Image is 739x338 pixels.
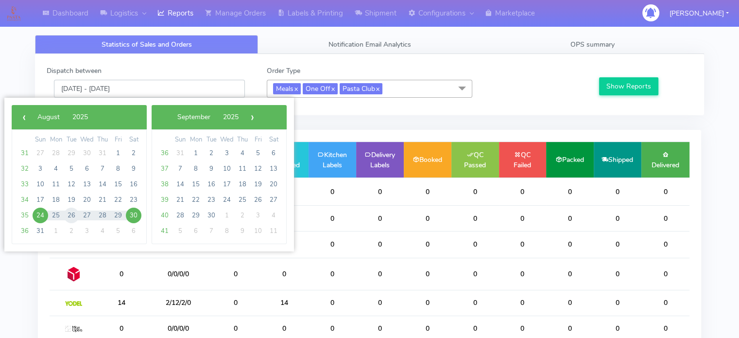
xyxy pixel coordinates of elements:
td: 0 [641,258,689,290]
span: 2025 [223,112,239,122]
span: 31 [17,145,33,161]
span: 31 [33,223,48,239]
span: 28 [172,208,188,223]
span: 32 [17,161,33,177]
span: 20 [266,177,281,192]
span: 6 [126,223,141,239]
span: 5 [172,223,188,239]
td: 0 [499,258,546,290]
td: 0 [546,258,594,290]
span: 13 [79,177,95,192]
span: 7 [95,161,110,177]
th: weekday [110,135,126,145]
span: 2 [126,145,141,161]
span: 39 [157,192,172,208]
span: 2025 [72,112,88,122]
span: August [37,112,60,122]
td: 0 [499,178,546,206]
span: 24 [33,208,48,223]
button: [PERSON_NAME] [662,3,736,23]
span: Notification Email Analytics [328,40,411,49]
span: 29 [188,208,204,223]
td: 0/0/0/0 [145,258,211,290]
button: August [31,110,66,125]
span: 3 [250,208,266,223]
th: weekday [126,135,141,145]
span: 36 [157,145,172,161]
span: 14 [95,177,110,192]
td: 0 [211,290,260,316]
td: Delivered [641,142,689,178]
td: 0 [641,178,689,206]
td: 0 [356,206,404,231]
td: 0 [404,258,451,290]
th: weekday [48,135,64,145]
span: 23 [126,192,141,208]
td: 0 [451,258,499,290]
span: 4 [48,161,64,177]
span: 5 [64,161,79,177]
span: 19 [250,177,266,192]
th: weekday [188,135,204,145]
span: 22 [110,192,126,208]
td: 0 [451,178,499,206]
span: 27 [266,192,281,208]
input: Pick the Daterange [54,80,245,98]
span: 1 [188,145,204,161]
button: › [245,110,259,125]
span: 23 [204,192,219,208]
span: 28 [48,145,64,161]
span: OPS summary [570,40,615,49]
span: 11 [48,177,64,192]
td: 0 [451,206,499,231]
th: weekday [172,135,188,145]
td: 0 [211,258,260,290]
span: 2 [235,208,250,223]
td: 0 [356,231,404,258]
td: Kitchen Labels [309,142,356,178]
td: 0 [451,290,499,316]
span: 10 [250,223,266,239]
span: 15 [188,177,204,192]
td: 0 [309,206,356,231]
span: 36 [17,223,33,239]
td: 0 [594,290,641,316]
span: 2 [64,223,79,239]
th: weekday [64,135,79,145]
a: x [375,83,379,93]
td: 0 [309,258,356,290]
span: 4 [266,208,281,223]
td: 0 [546,178,594,206]
td: 0 [499,206,546,231]
span: 1 [219,208,235,223]
span: 10 [33,177,48,192]
td: Packed [546,142,594,178]
span: 9 [126,161,141,177]
td: 0 [546,206,594,231]
span: 29 [110,208,126,223]
span: 26 [64,208,79,223]
span: 19 [64,192,79,208]
td: 0 [309,290,356,316]
td: QC Passed [451,142,499,178]
td: 0 [594,178,641,206]
span: 41 [157,223,172,239]
span: 7 [172,161,188,177]
td: 0 [641,231,689,258]
td: 0 [404,206,451,231]
span: 29 [64,145,79,161]
label: Dispatch between [47,66,102,76]
span: 6 [79,161,95,177]
td: 0 [546,290,594,316]
span: 8 [110,161,126,177]
a: x [330,83,335,93]
span: 9 [204,161,219,177]
span: 5 [250,145,266,161]
span: 7 [204,223,219,239]
td: 0 [594,206,641,231]
span: 21 [172,192,188,208]
td: 0 [356,290,404,316]
bs-daterangepicker-container: calendar [4,98,294,251]
th: weekday [33,135,48,145]
span: 3 [79,223,95,239]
